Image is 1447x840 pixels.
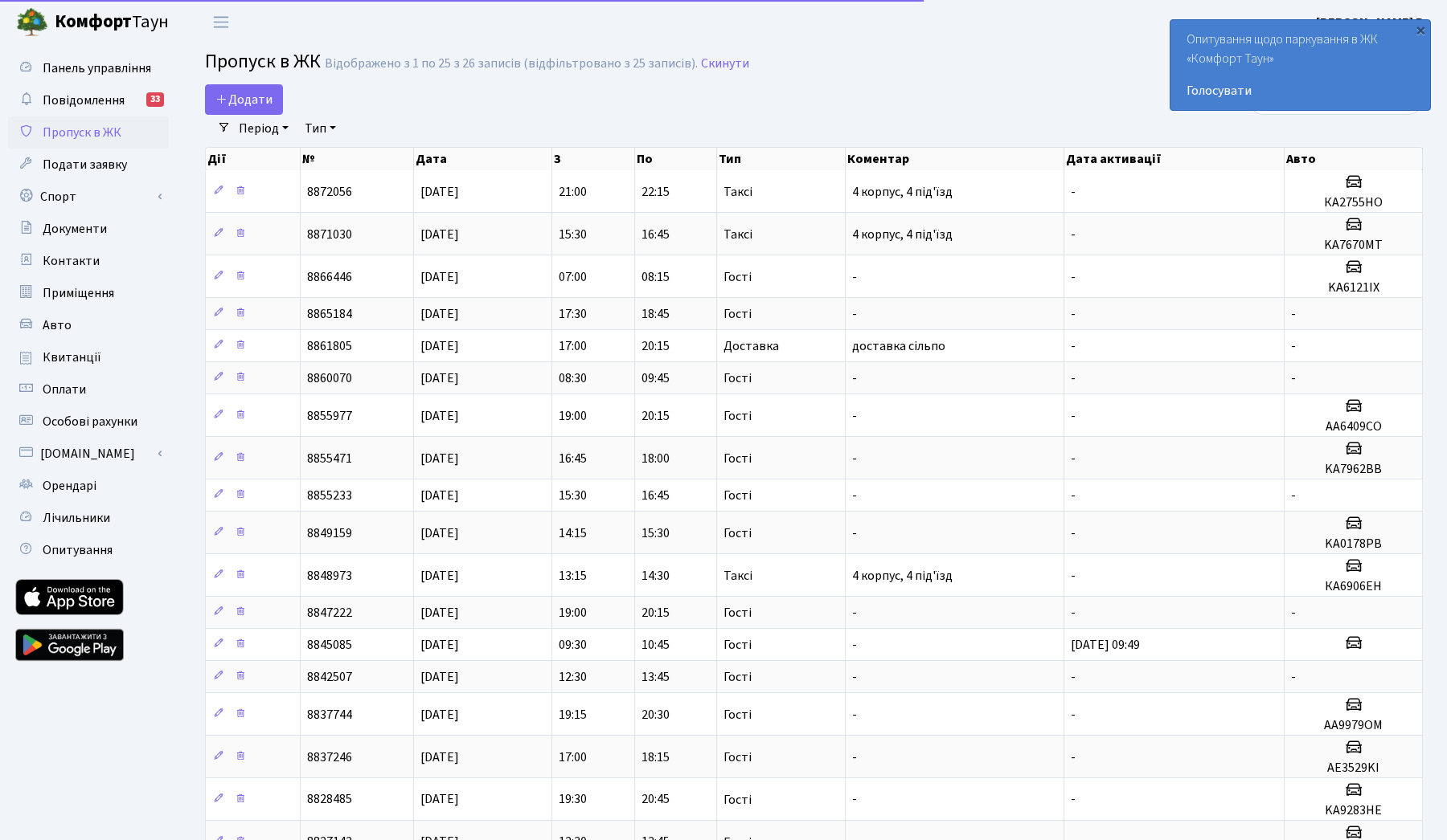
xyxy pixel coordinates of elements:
span: Гості [723,527,752,540]
span: [DATE] [420,226,459,243]
span: Гості [723,271,752,283]
a: Опитування [8,534,169,566]
span: 08:15 [642,268,670,286]
h5: AA6409CO [1291,419,1416,434]
span: 8837246 [307,748,352,766]
h5: KA7670MT [1291,238,1416,253]
span: 8865184 [307,305,352,323]
span: [DATE] [420,487,459,504]
span: 4 корпус, 4 під'їзд [852,567,953,585]
span: Таксі [723,569,752,582]
span: Гості [723,671,752,683]
span: [DATE] [420,337,459,355]
th: Дата [414,148,552,170]
span: 16:45 [559,450,587,467]
b: Комфорт [55,9,132,35]
span: 18:00 [642,450,670,467]
span: - [1071,567,1076,585]
th: № [301,148,414,170]
span: Таксі [723,228,752,241]
span: - [1291,337,1296,355]
span: 8855977 [307,407,352,425]
span: 8872056 [307,183,352,201]
div: × [1412,22,1429,38]
a: Лічильники [8,502,169,534]
a: [PERSON_NAME] В. [1316,13,1428,32]
span: Опитування [43,541,113,559]
a: Приміщення [8,277,169,309]
span: - [852,407,857,425]
span: 8849159 [307,524,352,542]
span: 4 корпус, 4 під'їзд [852,183,953,201]
span: Гості [723,638,752,651]
span: [DATE] [420,706,459,724]
span: - [1071,407,1076,425]
span: - [852,450,857,467]
span: Повідомлення [43,92,125,109]
th: По [635,148,717,170]
span: Гості [723,308,752,320]
th: З [552,148,634,170]
h5: KA6121IX [1291,280,1416,296]
span: - [1071,183,1076,201]
a: Період [232,115,295,142]
th: Дії [206,148,301,170]
a: [DOMAIN_NAME] [8,438,169,470]
div: Відображено з 1 по 25 з 26 записів (відфільтровано з 25 записів). [325,56,698,71]
span: - [1291,604,1296,622]
span: - [1071,369,1076,387]
span: 15:30 [559,226,587,243]
span: Гості [723,751,752,764]
span: Додати [215,91,273,108]
span: - [852,369,857,387]
h5: KA0178PB [1291,536,1416,552]
span: 17:30 [559,305,587,323]
span: Гості [723,489,752,502]
span: Орендарі [43,477,96,495]
span: Таксі [723,186,752,198]
span: 08:30 [559,369,587,387]
span: доставка сільпо [852,337,945,355]
span: 8855471 [307,450,352,467]
span: Подати заявку [43,156,127,173]
span: 19:00 [559,604,587,622]
span: 8871030 [307,226,352,243]
span: 20:15 [642,407,670,425]
span: 8860070 [307,369,352,387]
span: - [852,524,857,542]
span: 15:30 [559,487,587,504]
span: 13:45 [642,668,670,686]
span: 19:30 [559,791,587,809]
span: - [1071,604,1076,622]
span: 8828485 [307,791,352,809]
span: - [1071,487,1076,504]
a: Повідомлення33 [8,84,169,116]
span: - [852,604,857,622]
span: Пропуск в ЖК [205,47,321,75]
span: - [852,706,857,724]
h5: KA7962BB [1291,462,1416,477]
span: Гості [723,708,752,721]
span: - [1071,706,1076,724]
a: Подати заявку [8,149,169,181]
span: [DATE] [420,305,459,323]
span: - [852,268,857,286]
h5: КА2755НО [1291,195,1416,210]
span: Особові рахунки [43,413,137,430]
span: 13:15 [559,567,587,585]
span: Гості [723,372,752,385]
span: Контакти [43,252,100,270]
div: Опитування щодо паркування в ЖК «Комфорт Таун» [1170,20,1430,110]
span: - [852,748,857,766]
span: Гості [723,452,752,465]
span: [DATE] [420,604,459,622]
span: 10:45 [642,636,670,654]
span: Авто [43,316,72,334]
span: 22:15 [642,183,670,201]
span: 14:30 [642,567,670,585]
a: Спорт [8,181,169,213]
span: 14:15 [559,524,587,542]
a: Квитанції [8,341,169,373]
span: Оплати [43,381,86,398]
span: [DATE] [420,407,459,425]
